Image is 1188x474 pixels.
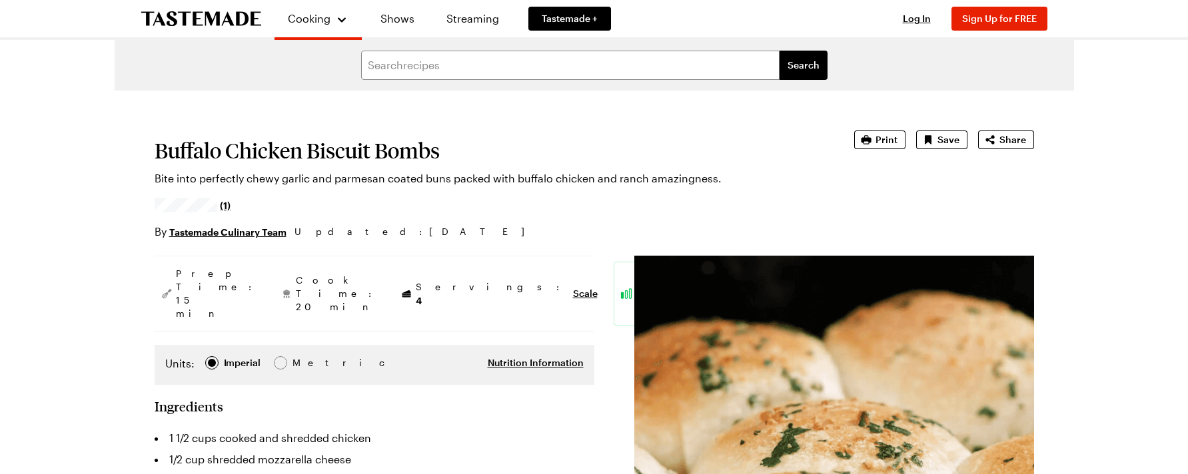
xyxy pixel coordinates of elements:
[224,355,261,370] div: Imperial
[155,449,594,470] li: 1/2 cup shredded mozzarella cheese
[165,355,320,374] div: Imperial Metric
[951,7,1047,31] button: Sign Up for FREE
[780,51,828,80] button: filters
[155,170,817,186] p: Bite into perfectly chewy garlic and parmesan coated buns packed with buffalo chicken and ranch a...
[220,198,231,212] span: (1)
[176,267,259,320] span: Prep Time: 15 min
[296,274,378,314] span: Cook Time: 20 min
[962,13,1037,24] span: Sign Up for FREE
[155,224,287,240] p: By
[890,12,943,25] button: Log In
[155,398,223,414] h2: Ingredients
[416,294,422,306] span: 4
[978,130,1034,149] button: Share
[155,200,231,210] a: 5/5 stars from 1 reviews
[876,133,897,146] span: Print
[916,130,967,149] button: Save recipe
[288,12,330,25] span: Cooking
[165,355,195,371] label: Units:
[155,138,817,162] h1: Buffalo Chicken Biscuit Bombs
[416,280,566,308] span: Servings:
[141,11,261,27] a: To Tastemade Home Page
[854,130,905,149] button: Print
[293,355,322,370] span: Metric
[999,133,1026,146] span: Share
[288,5,348,32] button: Cooking
[488,356,584,369] button: Nutrition Information
[155,427,594,449] li: 1 1/2 cups cooked and shredded chicken
[542,12,598,25] span: Tastemade +
[937,133,959,146] span: Save
[528,7,611,31] a: Tastemade +
[903,13,931,24] span: Log In
[293,355,320,370] div: Metric
[295,224,538,239] span: Updated : [DATE]
[224,355,262,370] span: Imperial
[169,224,287,239] a: Tastemade Culinary Team
[573,287,598,300] button: Scale
[788,59,820,72] span: Search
